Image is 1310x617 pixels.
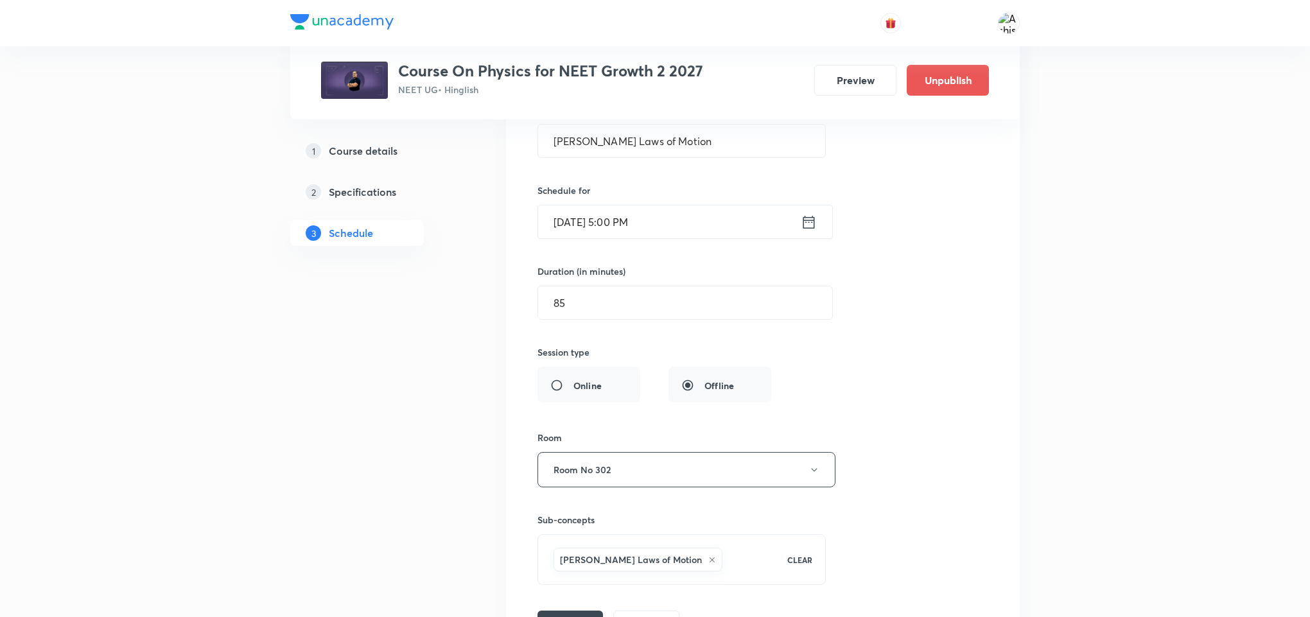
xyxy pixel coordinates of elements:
[998,12,1020,34] img: Ashish Kumar
[814,65,896,96] button: Preview
[398,62,703,80] h3: Course On Physics for NEET Growth 2 2027
[885,17,896,29] img: avatar
[560,553,702,566] h6: [PERSON_NAME] Laws of Motion
[787,554,812,566] p: CLEAR
[306,184,321,200] p: 2
[537,265,625,278] h6: Duration (in minutes)
[290,138,465,164] a: 1Course details
[880,13,901,33] button: avatar
[306,225,321,241] p: 3
[907,65,989,96] button: Unpublish
[537,452,835,487] button: Room No 302
[537,431,562,444] h6: Room
[537,345,589,359] h6: Session type
[290,14,394,33] a: Company Logo
[537,513,826,526] h6: Sub-concepts
[329,143,397,159] h5: Course details
[321,62,388,99] img: 1ed5ce1f53bc4042abc6fee9f2c90b82.jpg
[306,143,321,159] p: 1
[538,125,825,157] input: A great title is short, clear and descriptive
[329,184,396,200] h5: Specifications
[538,286,832,319] input: 85
[290,179,465,205] a: 2Specifications
[398,83,703,96] p: NEET UG • Hinglish
[329,225,373,241] h5: Schedule
[290,14,394,30] img: Company Logo
[537,184,826,197] h6: Schedule for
